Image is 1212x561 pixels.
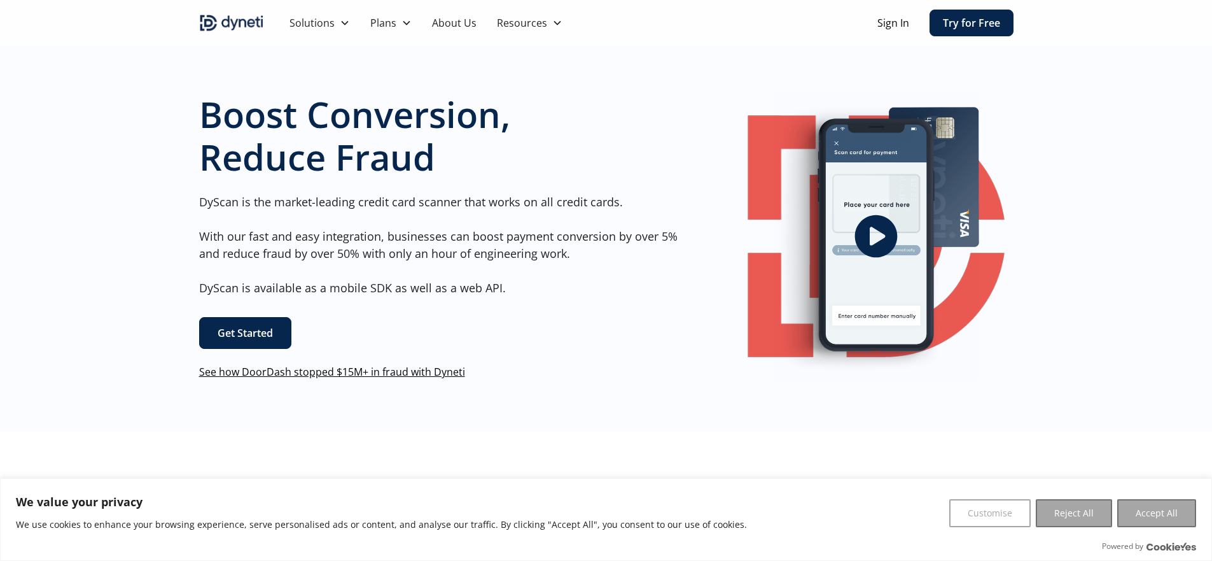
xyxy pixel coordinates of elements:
img: Image of a mobile Dyneti UI scanning a credit card [773,92,979,381]
div: Plans [360,10,422,36]
a: Visit CookieYes website [1146,543,1196,551]
a: Get Started [199,317,291,349]
p: DyScan is the market-leading credit card scanner that works on all credit cards. With our fast an... [199,194,688,297]
div: Powered by [1102,540,1196,553]
p: We value your privacy [16,494,747,509]
div: Plans [370,15,396,31]
div: Resources [497,15,547,31]
button: Customise [949,499,1031,527]
a: Try for Free [930,10,1013,36]
button: Reject All [1036,499,1112,527]
button: Accept All [1117,499,1196,527]
h1: Boost Conversion, Reduce Fraud [199,93,688,178]
a: home [199,13,264,33]
a: See how DoorDash stopped $15M+ in fraud with Dyneti [199,365,465,379]
div: Solutions [279,10,360,36]
div: Solutions [289,15,335,31]
img: Dyneti indigo logo [199,13,264,33]
p: We use cookies to enhance your browsing experience, serve personalised ads or content, and analys... [16,517,747,532]
a: open lightbox [739,92,1013,381]
a: Sign In [877,15,909,31]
